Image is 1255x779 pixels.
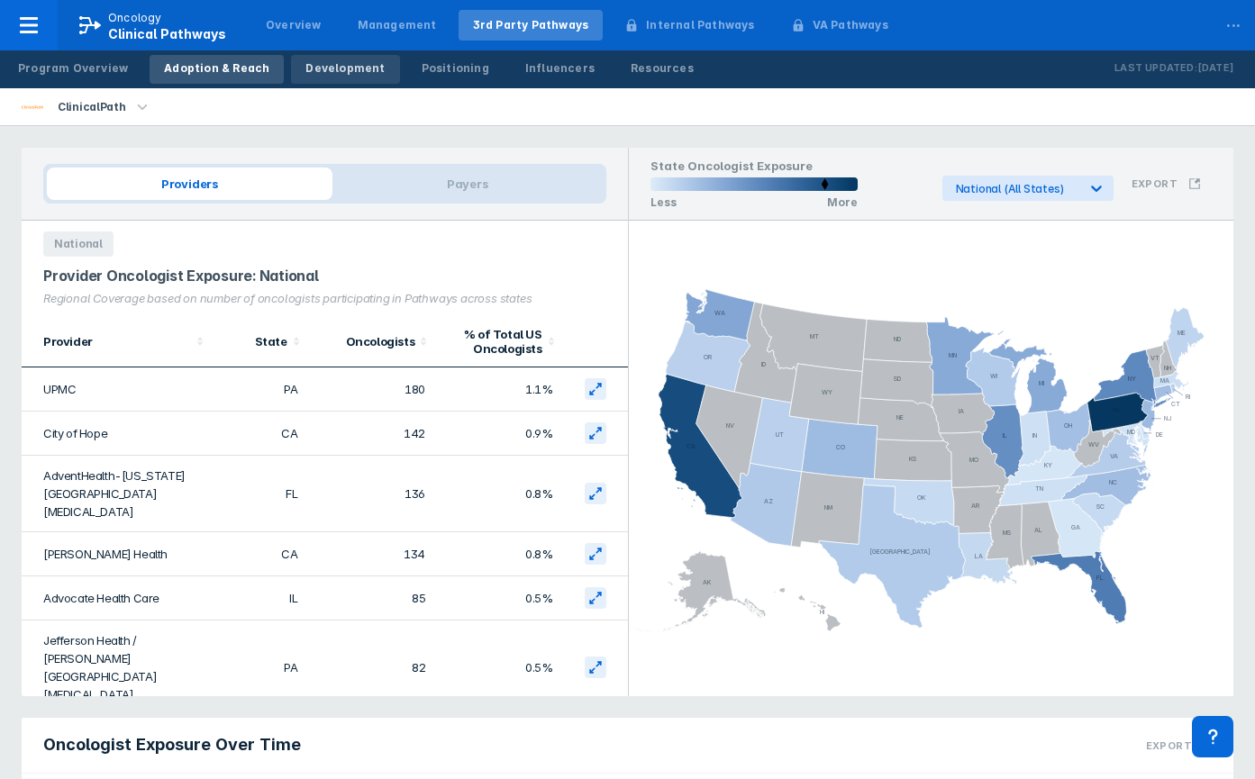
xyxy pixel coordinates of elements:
[650,195,677,209] p: Less
[164,60,269,77] div: Adoption & Reach
[213,456,308,532] td: FL
[1121,167,1212,201] button: Export
[473,17,589,33] div: 3rd Party Pathways
[18,60,128,77] div: Program Overview
[956,182,1078,195] div: National (All States)
[43,292,606,305] div: Regional Coverage based on number of oncologists participating in Pathways across states
[291,55,399,84] a: Development
[447,327,542,356] div: % of Total US Oncologists
[43,231,114,257] span: National
[251,10,336,41] a: Overview
[436,620,564,715] td: 0.5%
[525,60,595,77] div: Influencers
[407,55,504,84] a: Positioning
[213,532,308,576] td: CA
[631,60,694,77] div: Resources
[266,17,322,33] div: Overview
[47,168,332,200] span: Providers
[22,576,213,620] td: Advocate Health Care
[108,10,162,26] p: Oncology
[43,734,301,756] span: Oncologist Exposure Over Time
[813,17,888,33] div: VA Pathways
[436,576,564,620] td: 0.5%
[22,412,213,456] td: City of Hope
[22,456,213,532] td: AdventHealth-[US_STATE][GEOGRAPHIC_DATA][MEDICAL_DATA]
[1132,177,1178,190] h3: Export
[22,96,43,118] img: via-oncology
[309,620,437,715] td: 82
[436,532,564,576] td: 0.8%
[150,55,284,84] a: Adoption & Reach
[43,334,191,349] div: Provider
[309,456,437,532] td: 136
[213,620,308,715] td: PA
[1114,59,1197,77] p: Last Updated:
[320,334,415,349] div: Oncologists
[305,60,385,77] div: Development
[108,26,226,41] span: Clinical Pathways
[343,10,451,41] a: Management
[422,60,489,77] div: Positioning
[43,267,606,285] div: Provider Oncologist Exposure: National
[213,576,308,620] td: IL
[213,412,308,456] td: CA
[1215,3,1251,41] div: ...
[22,532,213,576] td: [PERSON_NAME] Health
[309,412,437,456] td: 142
[22,620,213,715] td: Jefferson Health / [PERSON_NAME][GEOGRAPHIC_DATA][MEDICAL_DATA]
[1146,739,1192,752] h3: Export
[616,55,708,84] a: Resources
[827,195,858,209] p: More
[511,55,609,84] a: Influencers
[223,334,286,349] div: State
[50,95,132,120] div: ClinicalPath
[1192,716,1233,757] div: Contact Support
[1135,725,1226,765] button: Export
[213,367,308,412] td: PA
[650,159,858,177] h1: State Oncologist Exposure
[309,576,437,620] td: 85
[309,367,437,412] td: 180
[436,412,564,456] td: 0.9%
[436,367,564,412] td: 1.1%
[436,456,564,532] td: 0.8%
[22,367,213,412] td: UPMC
[358,17,437,33] div: Management
[646,17,754,33] div: Internal Pathways
[1197,59,1233,77] p: [DATE]
[4,55,142,84] a: Program Overview
[332,168,603,200] span: Payers
[309,532,437,576] td: 134
[459,10,604,41] a: 3rd Party Pathways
